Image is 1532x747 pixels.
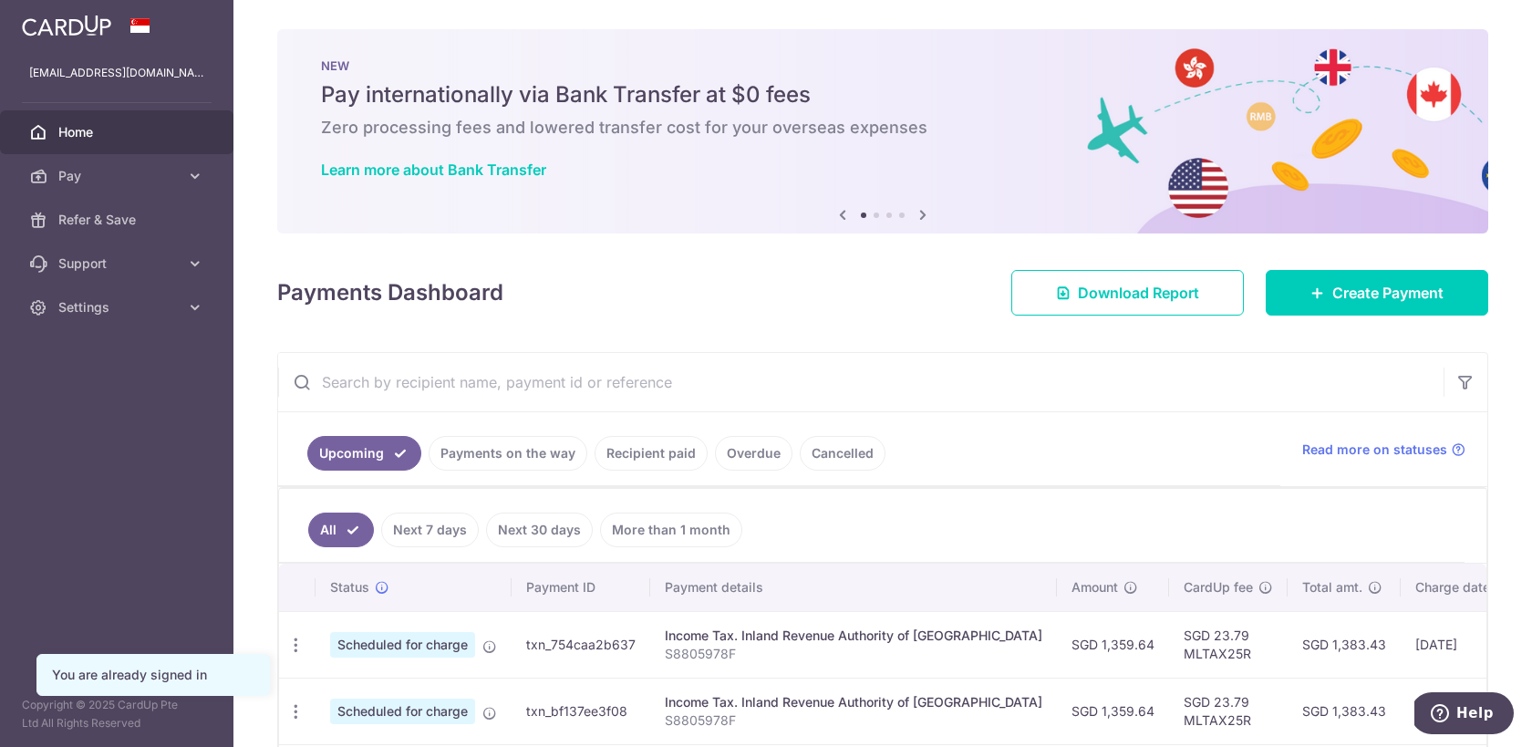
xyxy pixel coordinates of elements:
[665,693,1042,711] div: Income Tax. Inland Revenue Authority of [GEOGRAPHIC_DATA]
[665,711,1042,730] p: S8805978F
[512,564,650,611] th: Payment ID
[330,699,475,724] span: Scheduled for charge
[308,513,374,547] a: All
[277,276,503,309] h4: Payments Dashboard
[321,58,1444,73] p: NEW
[1302,441,1465,459] a: Read more on statuses
[1302,441,1447,459] span: Read more on statuses
[307,436,421,471] a: Upcoming
[1414,692,1514,738] iframe: Opens a widget where you can find more information
[650,564,1057,611] th: Payment details
[1288,611,1401,678] td: SGD 1,383.43
[330,632,475,658] span: Scheduled for charge
[58,167,179,185] span: Pay
[1288,678,1401,744] td: SGD 1,383.43
[1184,578,1253,597] span: CardUp fee
[29,64,204,82] p: [EMAIL_ADDRESS][DOMAIN_NAME]
[1078,282,1199,304] span: Download Report
[58,123,179,141] span: Home
[715,436,792,471] a: Overdue
[321,117,1444,139] h6: Zero processing fees and lowered transfer cost for your overseas expenses
[1011,270,1244,316] a: Download Report
[1057,678,1169,744] td: SGD 1,359.64
[321,80,1444,109] h5: Pay internationally via Bank Transfer at $0 fees
[1071,578,1118,597] span: Amount
[1401,611,1525,678] td: [DATE]
[1415,578,1490,597] span: Charge date
[22,15,111,36] img: CardUp
[1266,270,1488,316] a: Create Payment
[1169,611,1288,678] td: SGD 23.79 MLTAX25R
[800,436,885,471] a: Cancelled
[58,211,179,229] span: Refer & Save
[1169,678,1288,744] td: SGD 23.79 MLTAX25R
[1332,282,1444,304] span: Create Payment
[58,298,179,316] span: Settings
[58,254,179,273] span: Support
[381,513,479,547] a: Next 7 days
[595,436,708,471] a: Recipient paid
[1302,578,1362,597] span: Total amt.
[277,29,1488,233] img: Bank transfer banner
[512,611,650,678] td: txn_754caa2b637
[429,436,587,471] a: Payments on the way
[1057,611,1169,678] td: SGD 1,359.64
[665,627,1042,645] div: Income Tax. Inland Revenue Authority of [GEOGRAPHIC_DATA]
[278,353,1444,411] input: Search by recipient name, payment id or reference
[512,678,650,744] td: txn_bf137ee3f08
[52,666,254,684] div: You are already signed in
[600,513,742,547] a: More than 1 month
[486,513,593,547] a: Next 30 days
[321,161,546,179] a: Learn more about Bank Transfer
[665,645,1042,663] p: S8805978F
[330,578,369,597] span: Status
[1401,678,1525,744] td: [DATE]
